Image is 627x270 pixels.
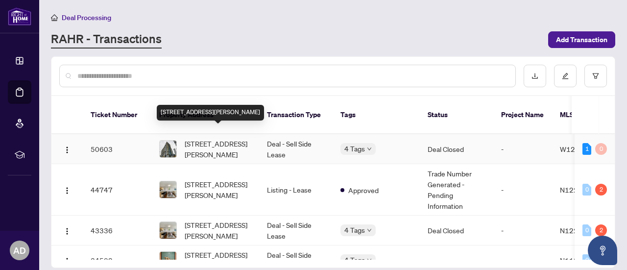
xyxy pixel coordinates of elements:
img: thumbnail-img [160,141,176,157]
td: Trade Number Generated - Pending Information [420,164,493,216]
span: Deal Processing [62,13,111,22]
span: W12330423 [560,145,602,153]
img: thumbnail-img [160,252,176,269]
img: Logo [63,257,71,265]
th: Project Name [493,96,552,134]
span: N11897728 [560,256,600,265]
span: AD [13,244,26,257]
div: [STREET_ADDRESS][PERSON_NAME] [157,105,264,121]
button: Add Transaction [548,31,615,48]
td: - [493,134,552,164]
button: Logo [59,222,75,238]
td: - [493,216,552,245]
th: Tags [333,96,420,134]
button: edit [554,65,577,87]
span: [STREET_ADDRESS][PERSON_NAME] [185,138,251,160]
button: Logo [59,141,75,157]
span: down [367,258,372,263]
td: Deal Closed [420,216,493,245]
img: logo [8,7,31,25]
span: 4 Tags [344,224,365,236]
button: download [524,65,546,87]
button: Logo [59,182,75,197]
a: RAHR - Transactions [51,31,162,49]
th: MLS # [552,96,611,134]
div: 0 [582,254,591,266]
button: Logo [59,252,75,268]
th: Property Address [151,96,259,134]
button: Open asap [588,236,617,265]
div: 2 [595,184,607,196]
span: 4 Tags [344,254,365,266]
td: 43336 [83,216,151,245]
span: N12261444 [560,185,600,194]
img: Logo [63,227,71,235]
td: 44747 [83,164,151,216]
td: Deal - Sell Side Lease [259,216,333,245]
span: down [367,147,372,151]
span: Approved [348,185,379,196]
span: [STREET_ADDRESS][PERSON_NAME] [185,220,251,241]
button: filter [584,65,607,87]
div: 1 [582,143,591,155]
div: 2 [595,224,607,236]
span: download [531,73,538,79]
img: thumbnail-img [160,222,176,239]
div: 0 [595,143,607,155]
td: Listing - Lease [259,164,333,216]
td: - [493,164,552,216]
td: Deal Closed [420,134,493,164]
span: edit [562,73,569,79]
img: thumbnail-img [160,181,176,198]
span: home [51,14,58,21]
div: 0 [582,184,591,196]
span: filter [592,73,599,79]
img: Logo [63,146,71,154]
th: Transaction Type [259,96,333,134]
span: down [367,228,372,233]
th: Ticket Number [83,96,151,134]
span: 4 Tags [344,143,365,154]
img: Logo [63,187,71,195]
span: N12261444 [560,226,600,235]
span: Add Transaction [556,32,607,48]
span: [STREET_ADDRESS][PERSON_NAME] [185,179,251,200]
div: 0 [582,224,591,236]
th: Status [420,96,493,134]
td: 50603 [83,134,151,164]
td: Deal - Sell Side Lease [259,134,333,164]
